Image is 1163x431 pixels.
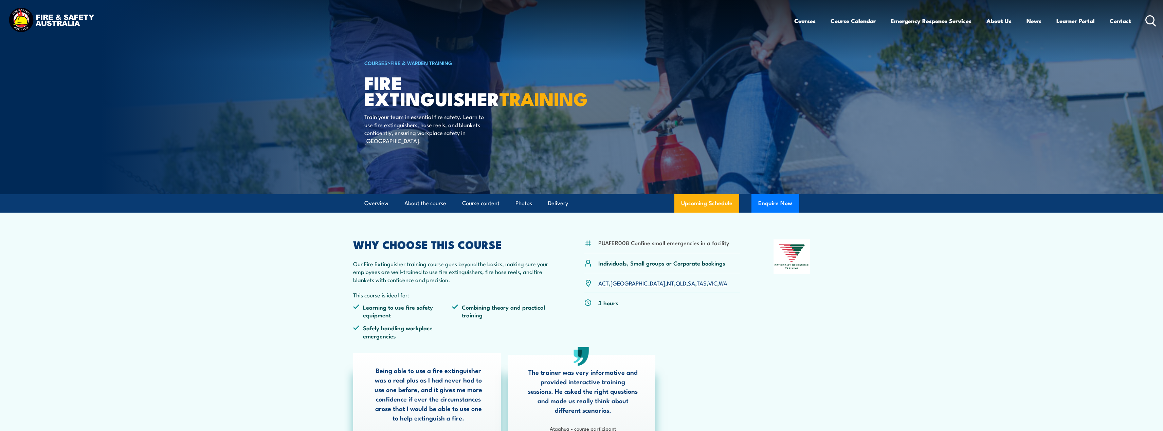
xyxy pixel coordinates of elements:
a: Fire & Warden Training [390,59,452,66]
button: Enquire Now [751,194,799,213]
a: [GEOGRAPHIC_DATA] [611,279,665,287]
a: Course content [462,194,499,212]
p: Train your team in essential fire safety. Learn to use fire extinguishers, hose reels, and blanke... [364,113,488,144]
a: Overview [364,194,388,212]
a: Courses [794,12,816,30]
strong: TRAINING [499,84,588,112]
li: PUAFER008 Confine small emergencies in a facility [598,239,729,247]
h2: WHY CHOOSE THIS COURSE [353,239,551,249]
a: Course Calendar [831,12,876,30]
a: Learner Portal [1056,12,1095,30]
a: COURSES [364,59,387,66]
a: Upcoming Schedule [674,194,739,213]
li: Learning to use fire safety equipment [353,303,452,319]
p: This course is ideal for: [353,291,551,299]
p: Individuals, Small groups or Corporate bookings [598,259,725,267]
a: TAS [697,279,707,287]
p: The trainer was very informative and provided interactive training sessions. He asked the right q... [528,367,638,415]
a: WA [719,279,727,287]
a: Contact [1110,12,1131,30]
li: Safely handling workplace emergencies [353,324,452,340]
a: News [1026,12,1041,30]
a: SA [688,279,695,287]
p: 3 hours [598,299,618,307]
a: About Us [986,12,1012,30]
h6: > [364,59,532,67]
a: Emergency Response Services [891,12,971,30]
img: Nationally Recognised Training logo. [774,239,810,274]
a: NT [667,279,674,287]
a: Photos [515,194,532,212]
li: Combining theory and practical training [452,303,551,319]
p: Being able to use a fire extinguisher was a real plus as I had never had to use one before, and i... [373,366,484,423]
a: ACT [598,279,609,287]
a: VIC [708,279,717,287]
a: QLD [676,279,686,287]
a: About the course [404,194,446,212]
h1: Fire Extinguisher [364,75,532,106]
a: Delivery [548,194,568,212]
p: Our Fire Extinguisher training course goes beyond the basics, making sure your employees are well... [353,260,551,283]
p: , , , , , , , [598,279,727,287]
